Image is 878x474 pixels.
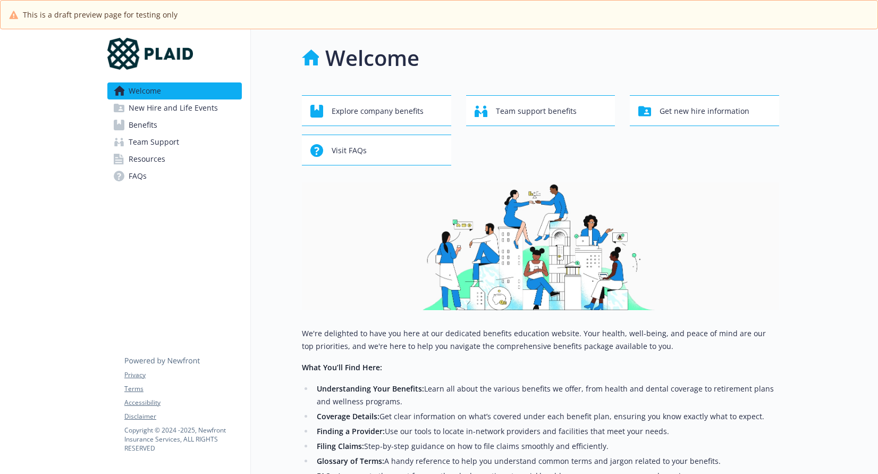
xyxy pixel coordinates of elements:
[325,42,419,74] h1: Welcome
[124,370,241,380] a: Privacy
[314,425,779,438] li: Use our tools to locate in-network providers and facilities that meet your needs.
[496,101,577,121] span: Team support benefits
[302,135,451,165] button: Visit FAQs
[107,168,242,185] a: FAQs
[302,95,451,126] button: Explore company benefits
[660,101,749,121] span: Get new hire information
[107,117,242,134] a: Benefits
[630,95,779,126] button: Get new hire information
[23,9,178,20] span: This is a draft preview page for testing only
[302,362,382,372] strong: What You’ll Find Here:
[314,410,779,423] li: Get clear information on what’s covered under each benefit plan, ensuring you know exactly what t...
[124,398,241,408] a: Accessibility
[317,384,424,394] strong: Understanding Your Benefits:
[302,327,779,353] p: We're delighted to have you here at our dedicated benefits education website. Your health, well-b...
[107,134,242,151] a: Team Support
[124,384,241,394] a: Terms
[302,182,779,310] img: overview page banner
[107,82,242,99] a: Welcome
[129,99,218,117] span: New Hire and Life Events
[317,441,364,451] strong: Filing Claims:
[129,168,147,185] span: FAQs
[124,412,241,421] a: Disclaimer
[107,151,242,168] a: Resources
[332,140,367,161] span: Visit FAQs
[129,134,179,151] span: Team Support
[317,411,379,421] strong: Coverage Details:
[317,456,384,466] strong: Glossary of Terms:
[314,382,779,408] li: Learn all about the various benefits we offer, from health and dental coverage to retirement plan...
[129,151,165,168] span: Resources
[466,95,615,126] button: Team support benefits
[129,82,161,99] span: Welcome
[314,440,779,453] li: Step-by-step guidance on how to file claims smoothly and efficiently.
[124,426,241,453] p: Copyright © 2024 - 2025 , Newfront Insurance Services, ALL RIGHTS RESERVED
[317,426,385,436] strong: Finding a Provider:
[129,117,157,134] span: Benefits
[332,101,424,121] span: Explore company benefits
[107,99,242,117] a: New Hire and Life Events
[314,455,779,468] li: A handy reference to help you understand common terms and jargon related to your benefits.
